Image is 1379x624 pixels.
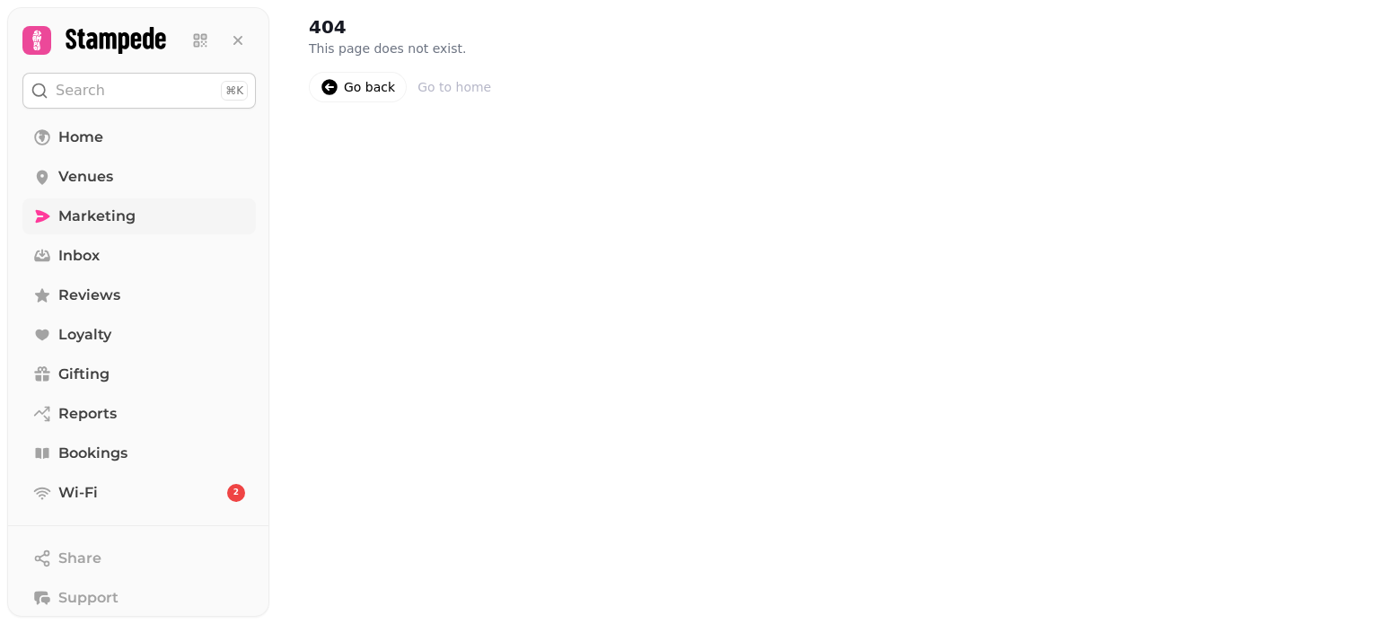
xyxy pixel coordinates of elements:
span: Home [58,127,103,148]
a: Loyalty [22,317,256,353]
a: Reviews [22,277,256,313]
p: This page does not exist. [309,40,769,57]
div: Go to home [417,78,491,96]
a: Marketing [22,198,256,234]
span: Inbox [58,245,100,267]
a: Wi-Fi2 [22,475,256,511]
a: Bookings [22,435,256,471]
a: Go to home [407,72,502,102]
span: Bookings [58,443,127,464]
span: Gifting [58,364,110,385]
span: Reports [58,403,117,425]
a: Home [22,119,256,155]
button: Support [22,580,256,616]
button: Share [22,541,256,576]
span: Venues [58,166,113,188]
a: Venues [22,159,256,195]
div: Go back [344,78,395,96]
span: Loyalty [58,324,111,346]
button: Search⌘K [22,73,256,109]
div: ⌘K [221,81,248,101]
a: Reports [22,396,256,432]
a: Gifting [22,356,256,392]
span: Marketing [58,206,136,227]
span: Share [58,548,101,569]
span: Wi-Fi [58,482,98,504]
span: Support [58,587,119,609]
h2: 404 [309,14,654,40]
span: 2 [233,487,239,499]
a: Inbox [22,238,256,274]
span: Reviews [58,285,120,306]
p: Search [56,80,105,101]
a: Go back [309,72,407,102]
